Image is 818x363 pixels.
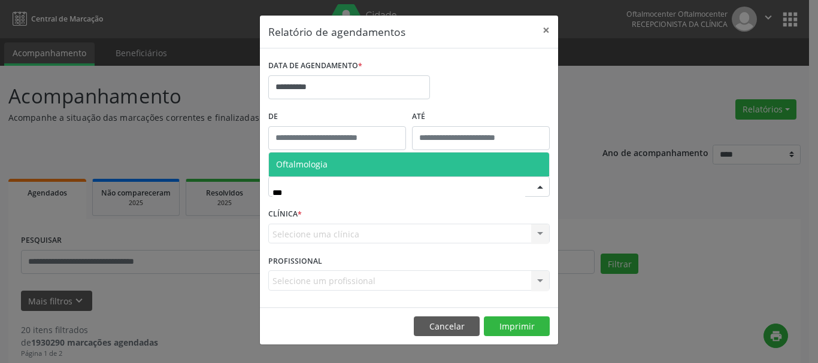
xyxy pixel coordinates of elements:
[414,316,480,337] button: Cancelar
[268,205,302,224] label: CLÍNICA
[412,108,550,126] label: ATÉ
[484,316,550,337] button: Imprimir
[534,16,558,45] button: Close
[268,57,362,75] label: DATA DE AGENDAMENTO
[268,24,405,39] h5: Relatório de agendamentos
[268,108,406,126] label: De
[276,158,328,170] span: Oftalmologia
[268,252,322,270] label: PROFISSIONAL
